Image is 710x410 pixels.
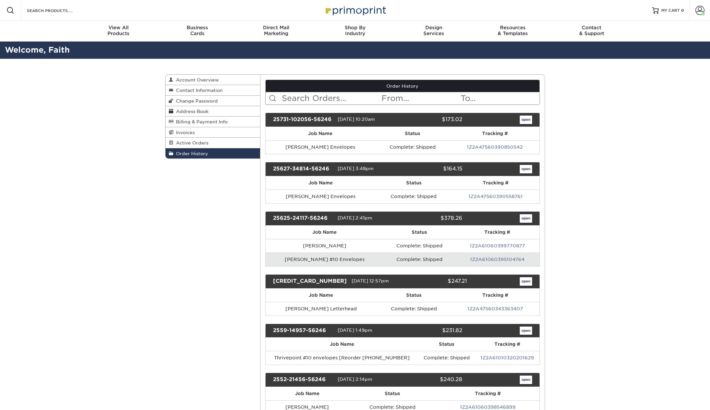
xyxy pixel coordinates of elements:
div: 25625-24117-56246 [268,214,338,223]
th: Status [376,176,452,190]
span: Resources [473,25,552,31]
a: Billing & Payment Info [166,117,260,127]
td: [PERSON_NAME] Envelopes [266,140,375,154]
a: open [520,165,532,173]
td: [PERSON_NAME] [266,239,383,253]
td: [PERSON_NAME] Envelopes [266,190,376,203]
th: Tracking # [452,176,539,190]
input: To... [460,92,539,105]
div: & Support [552,25,631,36]
span: Order History [173,151,208,156]
a: open [520,327,532,335]
span: Business [158,25,237,31]
a: 1Z2A61010320201629 [480,355,534,360]
a: open [520,214,532,223]
a: Contact& Support [552,21,631,42]
th: Job Name [266,176,376,190]
td: Complete: Shipped [375,140,450,154]
th: Status [383,226,455,239]
span: Direct Mail [237,25,316,31]
th: Status [375,127,450,140]
th: Status [349,387,436,400]
div: 2559-14957-56246 [268,327,338,335]
td: Complete: Shipped [376,190,452,203]
th: Status [376,289,451,302]
span: MY CART [661,8,680,13]
span: Shop By [316,25,394,31]
td: Complete: Shipped [376,302,451,316]
a: Address Book [166,106,260,117]
a: Contact Information [166,85,260,95]
span: [DATE] 1:49pm [338,328,372,333]
a: Resources& Templates [473,21,552,42]
a: 1Z2A61060395104764 [470,257,525,262]
span: 0 [681,8,684,13]
div: $164.15 [398,165,467,173]
th: Tracking # [451,289,540,302]
span: View All [79,25,158,31]
th: Tracking # [475,338,540,351]
a: BusinessCards [158,21,237,42]
td: Thrivepoint #10 envelopes [Reorder [PHONE_NUMBER] [266,351,418,365]
div: & Templates [473,25,552,36]
span: Contact Information [173,88,223,93]
span: [DATE] 12:57pm [352,278,389,283]
td: Complete: Shipped [418,351,475,365]
a: open [520,116,532,124]
td: [PERSON_NAME] #10 Envelopes [266,253,383,266]
span: Billing & Payment Info [173,119,228,124]
a: 1Z2A47560343363407 [467,306,523,311]
th: Job Name [266,338,418,351]
a: Account Overview [166,75,260,85]
a: Shop ByIndustry [316,21,394,42]
a: Active Orders [166,138,260,148]
div: [CREDIT_CARD_NUMBER] [268,277,352,286]
a: Order History [166,148,260,158]
th: Job Name [266,387,349,400]
td: [PERSON_NAME] Letterhead [266,302,376,316]
img: Primoprint [323,3,388,17]
th: Job Name [266,289,376,302]
div: Industry [316,25,394,36]
span: [DATE] 2:14pm [338,377,372,382]
td: Complete: Shipped [383,239,455,253]
th: Tracking # [436,387,540,400]
a: 1Z2A47560390558761 [468,194,523,199]
th: Job Name [266,127,375,140]
div: $231.82 [398,327,467,335]
div: $173.02 [398,116,467,124]
div: Services [394,25,473,36]
th: Tracking # [455,226,539,239]
th: Job Name [266,226,383,239]
th: Status [418,338,475,351]
div: Marketing [237,25,316,36]
span: [DATE] 10:20am [338,117,375,122]
span: Active Orders [173,140,208,145]
div: $378.26 [398,214,467,223]
a: 1Z2A47560390850542 [467,144,523,150]
div: Cards [158,25,237,36]
span: Change Password [173,98,218,104]
span: Account Overview [173,77,219,82]
a: View AllProducts [79,21,158,42]
div: Products [79,25,158,36]
span: Contact [552,25,631,31]
div: 25731-102056-56246 [268,116,338,124]
span: [DATE] 3:48pm [338,166,374,171]
a: open [520,376,532,384]
a: Order History [266,80,540,92]
span: [DATE] 2:41pm [338,215,372,220]
input: SEARCH PRODUCTS..... [26,6,90,14]
a: 1Z2A61060399770877 [470,243,525,248]
th: Tracking # [450,127,540,140]
a: DesignServices [394,21,473,42]
div: 25627-34814-56246 [268,165,338,173]
a: open [520,277,532,286]
span: Invoices [173,130,195,135]
div: $247.21 [407,277,472,286]
td: Complete: Shipped [383,253,455,266]
span: Design [394,25,473,31]
a: Change Password [166,96,260,106]
span: Address Book [173,109,208,114]
input: Search Orders... [281,92,381,105]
